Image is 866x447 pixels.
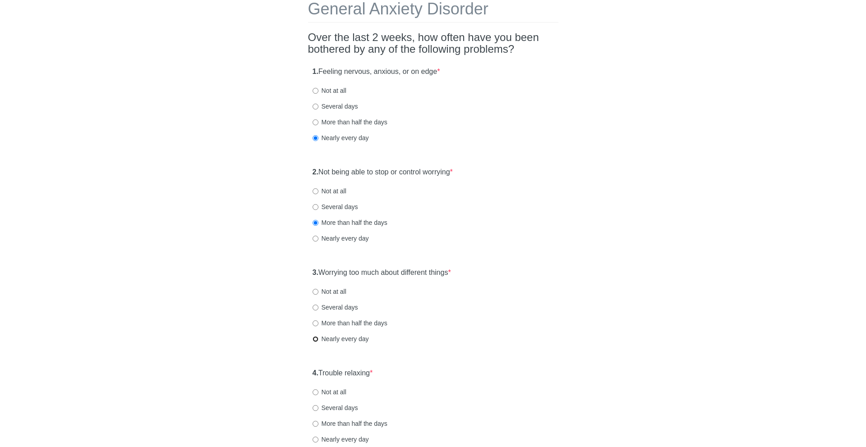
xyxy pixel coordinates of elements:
label: Several days [313,102,358,111]
label: Not at all [313,187,346,196]
label: Feeling nervous, anxious, or on edge [313,67,440,77]
input: More than half the days [313,220,318,226]
input: Nearly every day [313,437,318,442]
label: Several days [313,202,358,211]
input: Nearly every day [313,236,318,242]
strong: 4. [313,369,318,377]
input: Nearly every day [313,135,318,141]
label: Not being able to stop or control worrying [313,167,453,178]
label: Nearly every day [313,435,369,444]
input: More than half the days [313,421,318,427]
label: Not at all [313,86,346,95]
label: Nearly every day [313,234,369,243]
input: Nearly every day [313,336,318,342]
label: Trouble relaxing [313,368,373,379]
label: Several days [313,403,358,412]
label: More than half the days [313,419,387,428]
label: Worrying too much about different things [313,268,451,278]
label: Nearly every day [313,133,369,142]
strong: 2. [313,168,318,176]
input: Not at all [313,389,318,395]
input: More than half the days [313,320,318,326]
input: Several days [313,104,318,109]
label: Nearly every day [313,334,369,343]
input: Not at all [313,88,318,94]
input: Several days [313,405,318,411]
label: Not at all [313,388,346,397]
input: Several days [313,305,318,310]
input: Not at all [313,188,318,194]
label: Several days [313,303,358,312]
input: More than half the days [313,119,318,125]
input: Several days [313,204,318,210]
label: More than half the days [313,319,387,328]
strong: 1. [313,68,318,75]
input: Not at all [313,289,318,295]
strong: 3. [313,269,318,276]
label: Not at all [313,287,346,296]
label: More than half the days [313,218,387,227]
h2: Over the last 2 weeks, how often have you been bothered by any of the following problems? [308,32,558,55]
label: More than half the days [313,118,387,127]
